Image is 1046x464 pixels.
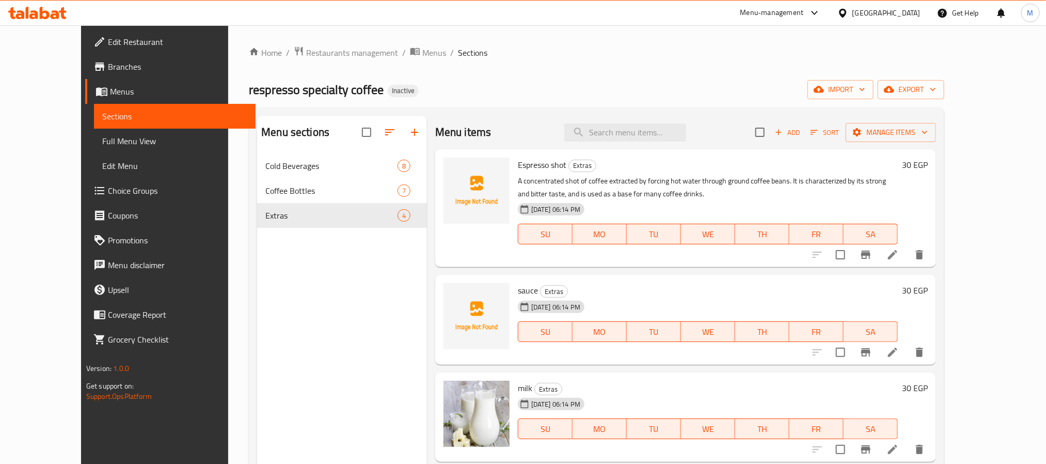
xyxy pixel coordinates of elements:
[749,121,771,143] span: Select section
[108,184,247,197] span: Choice Groups
[807,80,874,99] button: import
[398,209,410,222] div: items
[789,321,844,342] button: FR
[631,227,677,242] span: TU
[773,127,801,138] span: Add
[631,422,677,437] span: TU
[1027,7,1034,19] span: M
[907,437,932,462] button: delete
[108,234,247,246] span: Promotions
[771,125,804,141] button: Add
[573,224,627,244] button: MO
[108,36,247,48] span: Edit Restaurant
[564,123,686,142] input: search
[402,47,406,59] li: /
[86,379,134,393] span: Get support on:
[854,126,928,139] span: Manage items
[94,104,256,129] a: Sections
[388,86,419,95] span: Inactive
[261,125,329,140] h2: Menu sections
[853,437,878,462] button: Branch-specific-item
[522,324,568,339] span: SU
[522,422,568,437] span: SU
[804,125,846,141] span: Sort items
[844,224,898,244] button: SA
[102,160,247,172] span: Edit Menu
[108,308,247,321] span: Coverage Report
[85,327,256,352] a: Grocery Checklist
[108,284,247,296] span: Upsell
[435,125,492,140] h2: Menu items
[388,85,419,97] div: Inactive
[577,422,623,437] span: MO
[907,340,932,365] button: delete
[846,123,936,142] button: Manage items
[85,54,256,79] a: Branches
[85,203,256,228] a: Coupons
[257,153,427,178] div: Cold Beverages8
[735,419,789,439] button: TH
[85,178,256,203] a: Choice Groups
[830,342,851,363] span: Select to update
[443,283,510,349] img: sauce
[108,209,247,222] span: Coupons
[789,419,844,439] button: FR
[527,205,584,214] span: [DATE] 06:14 PM
[811,127,839,138] span: Sort
[518,175,898,200] p: A concentrated shot of coffee extracted by forcing hot water through ground coffee beans. It is c...
[886,346,899,359] a: Edit menu item
[422,47,446,59] span: Menus
[265,184,398,197] span: Coffee Bottles
[443,158,510,224] img: Espresso shot
[294,46,398,59] a: Restaurants management
[113,362,129,375] span: 1.0.0
[685,422,731,437] span: WE
[852,7,921,19] div: [GEOGRAPHIC_DATA]
[102,135,247,147] span: Full Menu View
[450,47,454,59] li: /
[739,227,785,242] span: TH
[518,157,566,173] span: Espresso shot
[853,242,878,267] button: Branch-specific-item
[886,443,899,456] a: Edit menu item
[518,321,573,342] button: SU
[108,259,247,271] span: Menu disclaimer
[681,224,735,244] button: WE
[398,161,410,171] span: 8
[522,227,568,242] span: SU
[794,422,839,437] span: FR
[848,324,894,339] span: SA
[108,60,247,73] span: Branches
[878,80,944,99] button: export
[794,324,839,339] span: FR
[886,249,899,261] a: Edit menu item
[94,153,256,178] a: Edit Menu
[518,283,538,298] span: sauce
[398,211,410,221] span: 4
[265,160,398,172] div: Cold Beverages
[844,419,898,439] button: SA
[306,47,398,59] span: Restaurants management
[108,333,247,346] span: Grocery Checklist
[443,381,510,447] img: milk
[830,244,851,266] span: Select to update
[886,83,936,96] span: export
[286,47,290,59] li: /
[808,125,842,141] button: Sort
[568,160,596,172] div: Extras
[902,283,928,298] h6: 30 EGP
[85,29,256,54] a: Edit Restaurant
[740,7,804,19] div: Menu-management
[771,125,804,141] span: Add item
[541,286,567,298] span: Extras
[907,242,932,267] button: delete
[848,422,894,437] span: SA
[265,209,398,222] span: Extras
[848,227,894,242] span: SA
[569,160,596,172] span: Extras
[540,285,568,298] div: Extras
[458,47,487,59] span: Sections
[794,227,839,242] span: FR
[398,186,410,196] span: 7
